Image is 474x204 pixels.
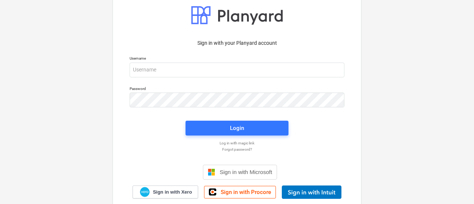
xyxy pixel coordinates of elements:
[126,141,348,146] a: Log in with magic link
[130,39,344,47] p: Sign in with your Planyard account
[153,189,192,195] span: Sign in with Xero
[126,147,348,152] a: Forgot password?
[130,63,344,77] input: Username
[220,169,272,175] span: Sign in with Microsoft
[130,86,344,93] p: Password
[204,186,276,198] a: Sign in with Procore
[130,56,344,62] p: Username
[140,187,150,197] img: Xero logo
[186,121,288,136] button: Login
[208,168,215,176] img: Microsoft logo
[133,185,198,198] a: Sign in with Xero
[230,123,244,133] div: Login
[221,189,271,195] span: Sign in with Procore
